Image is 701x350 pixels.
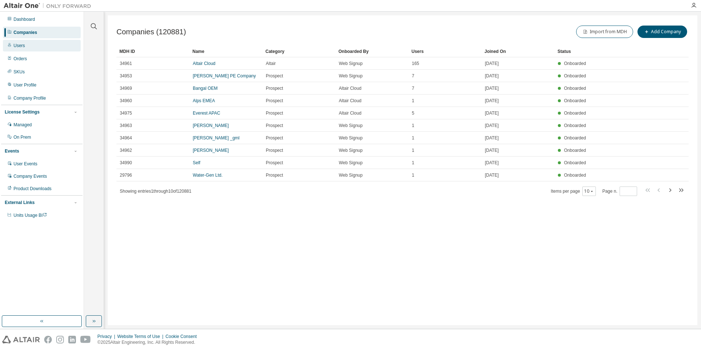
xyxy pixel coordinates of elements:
[339,172,363,178] span: Web Signup
[412,98,414,104] span: 1
[14,173,47,179] div: Company Events
[339,61,363,66] span: Web Signup
[120,189,191,194] span: Showing entries 1 through 10 of 120881
[339,147,363,153] span: Web Signup
[485,172,499,178] span: [DATE]
[193,86,218,91] a: Bangal OEM
[120,98,132,104] span: 34960
[120,61,132,66] span: 34961
[117,334,165,339] div: Website Terms of Use
[412,147,414,153] span: 1
[339,85,361,91] span: Altair Cloud
[602,186,637,196] span: Page n.
[266,135,283,141] span: Prospect
[576,26,633,38] button: Import from MDH
[412,172,414,178] span: 1
[266,73,283,79] span: Prospect
[2,336,40,343] img: altair_logo.svg
[14,43,25,49] div: Users
[564,98,586,103] span: Onboarded
[193,135,240,141] a: [PERSON_NAME] _gml
[120,172,132,178] span: 29796
[485,160,499,166] span: [DATE]
[485,85,499,91] span: [DATE]
[411,46,479,57] div: Users
[14,82,37,88] div: User Profile
[192,46,260,57] div: Name
[584,188,594,194] button: 10
[14,56,27,62] div: Orders
[564,123,586,128] span: Onboarded
[485,98,499,104] span: [DATE]
[266,98,283,104] span: Prospect
[80,336,91,343] img: youtube.svg
[412,85,414,91] span: 7
[5,148,19,154] div: Events
[339,73,363,79] span: Web Signup
[68,336,76,343] img: linkedin.svg
[339,123,363,128] span: Web Signup
[14,186,51,192] div: Product Downloads
[119,46,187,57] div: MDH ID
[120,73,132,79] span: 34953
[266,110,283,116] span: Prospect
[120,85,132,91] span: 34969
[266,160,283,166] span: Prospect
[564,111,586,116] span: Onboarded
[266,123,283,128] span: Prospect
[97,334,117,339] div: Privacy
[14,16,35,22] div: Dashboard
[339,160,363,166] span: Web Signup
[14,30,37,35] div: Companies
[4,2,95,9] img: Altair One
[551,186,596,196] span: Items per page
[412,123,414,128] span: 1
[339,98,361,104] span: Altair Cloud
[412,61,419,66] span: 165
[339,110,361,116] span: Altair Cloud
[485,135,499,141] span: [DATE]
[120,123,132,128] span: 34963
[14,95,46,101] div: Company Profile
[193,73,256,78] a: [PERSON_NAME] PE Company
[338,46,406,57] div: Onboarded By
[14,69,25,75] div: SKUs
[266,172,283,178] span: Prospect
[14,161,37,167] div: User Events
[97,339,201,346] p: © 2025 Altair Engineering, Inc. All Rights Reserved.
[564,135,586,141] span: Onboarded
[5,200,35,205] div: External Links
[485,73,499,79] span: [DATE]
[193,61,215,66] a: Altair Cloud
[564,148,586,153] span: Onboarded
[564,86,586,91] span: Onboarded
[266,85,283,91] span: Prospect
[14,134,31,140] div: On Prem
[193,148,229,153] a: [PERSON_NAME]
[564,160,586,165] span: Onboarded
[193,111,220,116] a: Everest APAC
[5,109,39,115] div: License Settings
[193,160,200,165] a: Self
[412,135,414,141] span: 1
[412,73,414,79] span: 7
[485,123,499,128] span: [DATE]
[485,61,499,66] span: [DATE]
[193,173,223,178] a: Water-Gen Ltd.
[14,213,47,218] span: Units Usage BI
[485,147,499,153] span: [DATE]
[193,98,215,103] a: Alps EMEA
[120,110,132,116] span: 34975
[564,61,586,66] span: Onboarded
[266,147,283,153] span: Prospect
[165,334,201,339] div: Cookie Consent
[412,110,414,116] span: 5
[14,122,32,128] div: Managed
[484,46,552,57] div: Joined On
[564,73,586,78] span: Onboarded
[120,147,132,153] span: 34962
[564,173,586,178] span: Onboarded
[193,123,229,128] a: [PERSON_NAME]
[116,28,186,36] span: Companies (120881)
[120,160,132,166] span: 34990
